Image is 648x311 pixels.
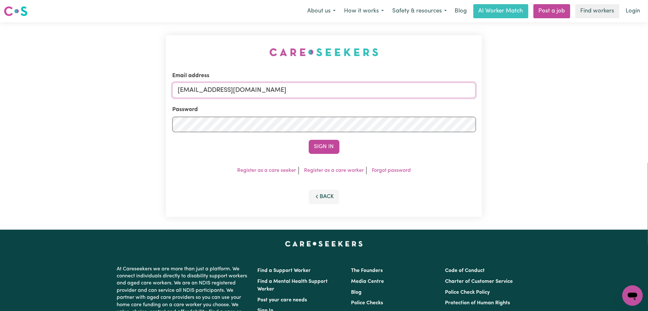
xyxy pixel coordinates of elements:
a: Police Checks [351,300,383,306]
button: How it works [340,4,388,18]
input: Email address [172,83,476,98]
img: Careseekers logo [4,5,27,17]
a: Blog [351,290,362,295]
a: Post a job [534,4,570,18]
a: Find a Mental Health Support Worker [258,279,328,292]
a: Login [622,4,644,18]
a: Register as a care worker [304,168,364,173]
a: AI Worker Match [473,4,528,18]
label: Password [172,106,198,114]
a: Find workers [575,4,620,18]
button: Sign In [309,140,340,154]
a: Forgot password [372,168,411,173]
a: The Founders [351,268,383,273]
a: Careseekers logo [4,4,27,19]
a: Protection of Human Rights [445,300,510,306]
a: Post your care needs [258,298,307,303]
a: Register as a care seeker [237,168,296,173]
a: Find a Support Worker [258,268,311,273]
a: Charter of Customer Service [445,279,513,284]
a: Careseekers home page [285,241,363,246]
label: Email address [172,72,209,80]
button: Back [309,190,340,204]
iframe: Button to launch messaging window [622,285,643,306]
a: Media Centre [351,279,384,284]
button: Safety & resources [388,4,451,18]
a: Police Check Policy [445,290,490,295]
a: Code of Conduct [445,268,485,273]
a: Blog [451,4,471,18]
button: About us [303,4,340,18]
